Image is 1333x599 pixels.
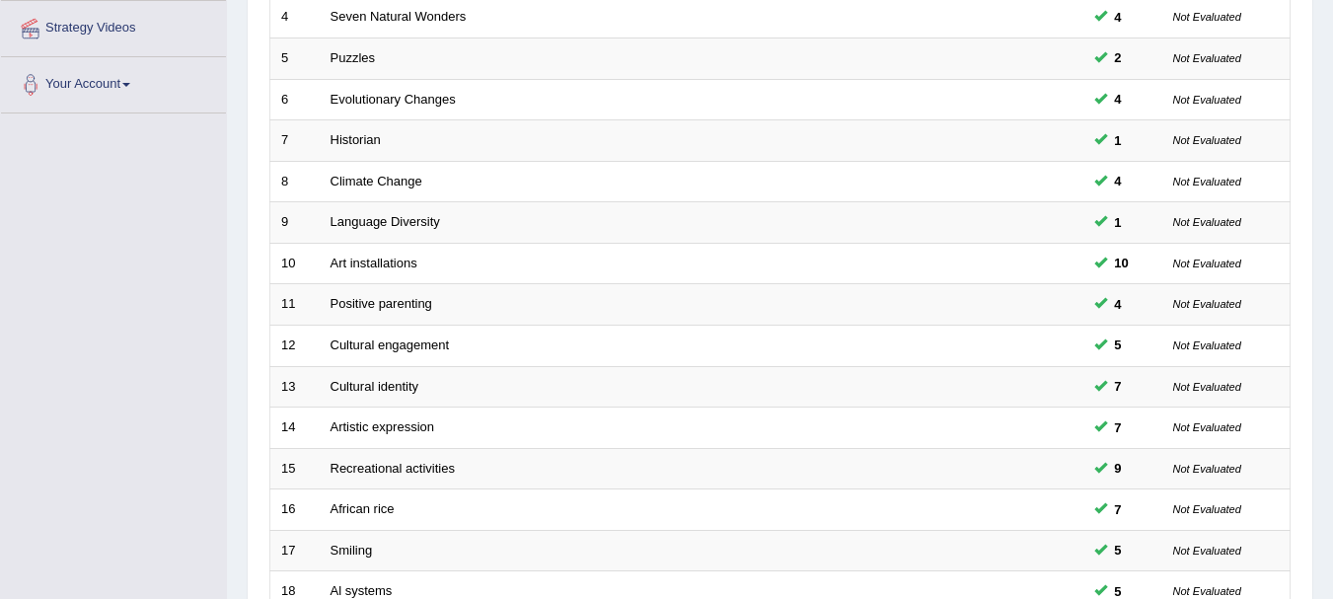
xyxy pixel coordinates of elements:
[331,461,455,476] a: Recreational activities
[1173,545,1241,557] small: Not Evaluated
[331,583,393,598] a: Al systems
[1173,381,1241,393] small: Not Evaluated
[1173,52,1241,64] small: Not Evaluated
[331,543,373,558] a: Smiling
[270,79,320,120] td: 6
[270,38,320,80] td: 5
[331,337,450,352] a: Cultural engagement
[1173,94,1241,106] small: Not Evaluated
[331,296,432,311] a: Positive parenting
[1107,458,1130,479] span: You can still take this question
[1107,540,1130,561] span: You can still take this question
[270,243,320,284] td: 10
[331,50,376,65] a: Puzzles
[331,132,381,147] a: Historian
[1173,339,1241,351] small: Not Evaluated
[331,9,467,24] a: Seven Natural Wonders
[331,419,434,434] a: Artistic expression
[1,57,226,107] a: Your Account
[270,161,320,202] td: 8
[1173,176,1241,187] small: Not Evaluated
[270,202,320,244] td: 9
[270,284,320,326] td: 11
[1173,463,1241,475] small: Not Evaluated
[270,408,320,449] td: 14
[1107,499,1130,520] span: You can still take this question
[1107,335,1130,355] span: You can still take this question
[331,214,440,229] a: Language Diversity
[1107,7,1130,28] span: You can still take this question
[331,256,417,270] a: Art installations
[1107,253,1137,273] span: You cannot take this question anymore
[270,120,320,162] td: 7
[1107,130,1130,151] span: You can still take this question
[1173,134,1241,146] small: Not Evaluated
[1107,294,1130,315] span: You can still take this question
[1173,585,1241,597] small: Not Evaluated
[1173,503,1241,515] small: Not Evaluated
[331,92,456,107] a: Evolutionary Changes
[331,174,422,188] a: Climate Change
[1,1,226,50] a: Strategy Videos
[270,448,320,489] td: 15
[1173,216,1241,228] small: Not Evaluated
[331,379,419,394] a: Cultural identity
[1107,171,1130,191] span: You can still take this question
[331,501,395,516] a: African rice
[1173,421,1241,433] small: Not Evaluated
[1107,89,1130,110] span: You can still take this question
[270,366,320,408] td: 13
[1107,376,1130,397] span: You can still take this question
[1173,258,1241,269] small: Not Evaluated
[1173,11,1241,23] small: Not Evaluated
[270,489,320,531] td: 16
[1107,212,1130,233] span: You can still take this question
[1107,47,1130,68] span: You can still take this question
[1107,417,1130,438] span: You can still take this question
[270,530,320,571] td: 17
[270,325,320,366] td: 12
[1173,298,1241,310] small: Not Evaluated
